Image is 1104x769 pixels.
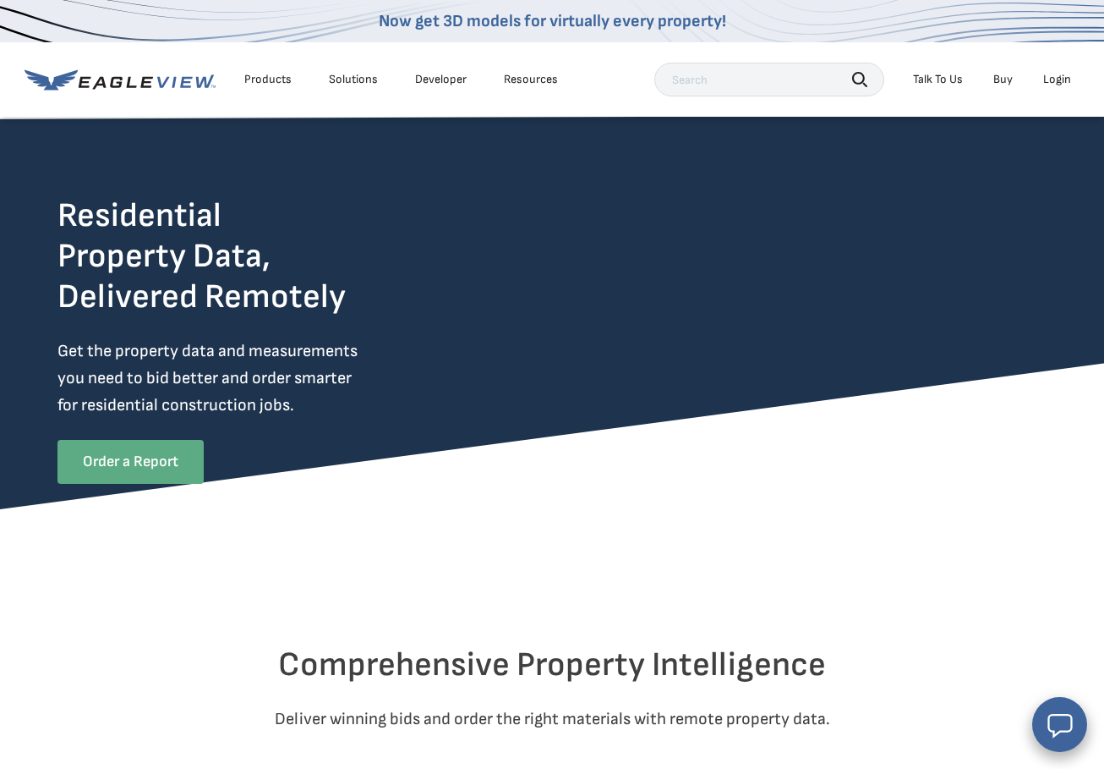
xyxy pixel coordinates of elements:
h2: Residential Property Data, Delivered Remotely [57,195,346,317]
div: Talk To Us [913,72,963,87]
a: Order a Report [57,440,204,484]
div: Products [244,72,292,87]
p: Get the property data and measurements you need to bid better and order smarter for residential c... [57,338,428,419]
a: Buy [993,72,1013,87]
div: Resources [504,72,558,87]
h2: Comprehensive Property Intelligence [57,645,1047,685]
button: Open chat window [1032,697,1087,752]
a: Now get 3D models for virtually every property! [379,11,726,31]
div: Login [1043,72,1071,87]
p: Deliver winning bids and order the right materials with remote property data. [57,706,1047,733]
a: Developer [415,72,467,87]
div: Solutions [329,72,378,87]
input: Search [654,63,884,96]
